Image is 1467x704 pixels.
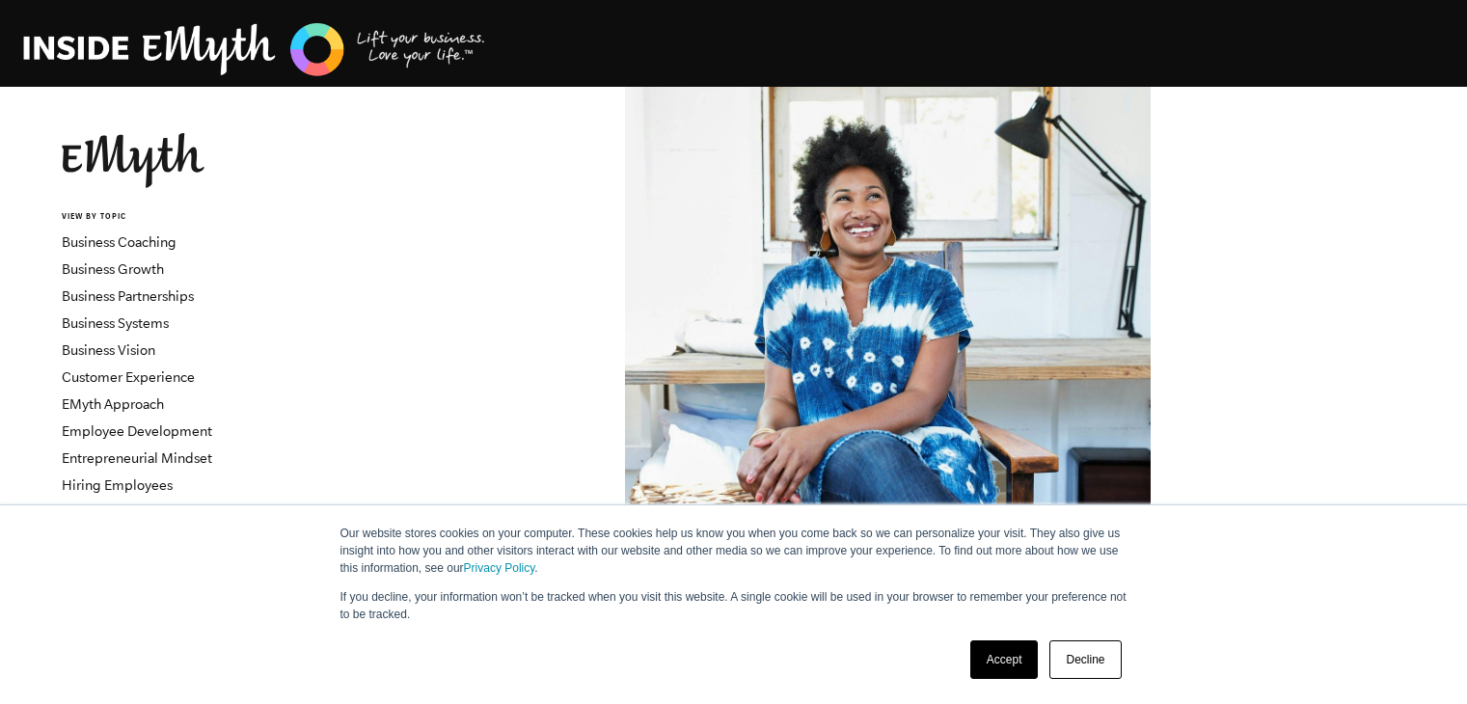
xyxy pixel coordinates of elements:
[62,288,194,304] a: Business Partnerships
[62,234,177,250] a: Business Coaching
[62,477,173,493] a: Hiring Employees
[340,588,1127,623] p: If you decline, your information won’t be tracked when you visit this website. A single cookie wi...
[23,20,486,79] img: EMyth Business Coaching
[970,640,1039,679] a: Accept
[340,525,1127,577] p: Our website stores cookies on your computer. These cookies help us know you when you come back so...
[62,211,294,224] h6: VIEW BY TOPIC
[62,369,195,385] a: Customer Experience
[62,261,164,277] a: Business Growth
[62,315,169,331] a: Business Systems
[1049,640,1121,679] a: Decline
[62,450,212,466] a: Entrepreneurial Mindset
[62,423,212,439] a: Employee Development
[62,342,155,358] a: Business Vision
[62,133,204,188] img: EMyth
[62,396,164,412] a: EMyth Approach
[464,561,535,575] a: Privacy Policy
